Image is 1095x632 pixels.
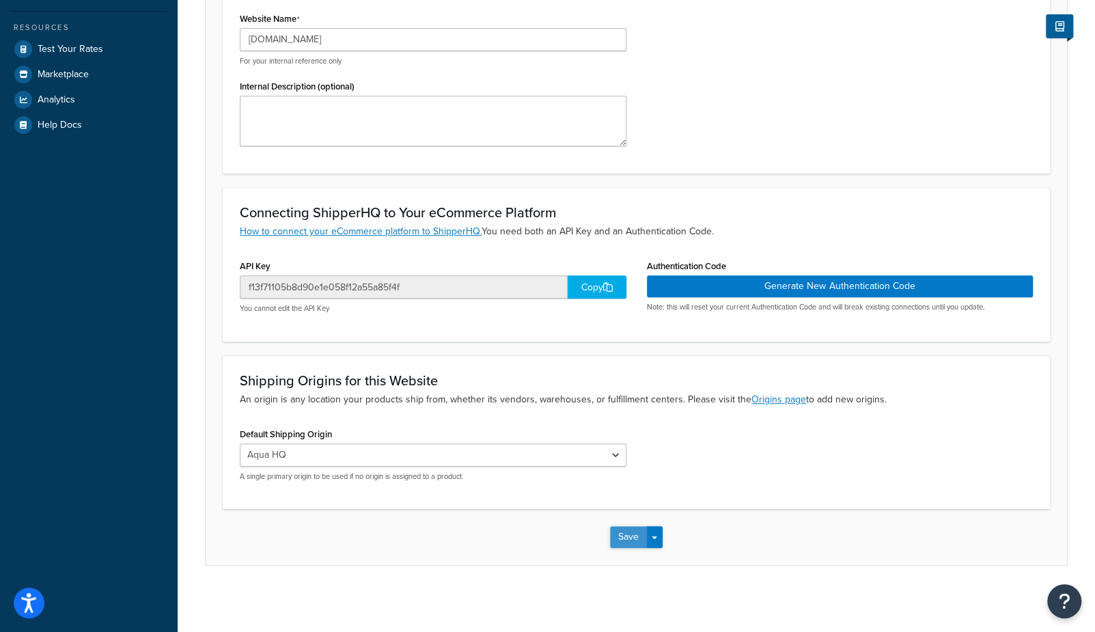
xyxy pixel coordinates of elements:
[38,120,82,131] span: Help Docs
[240,471,626,482] p: A single primary origin to be used if no origin is assigned to a product
[38,69,89,81] span: Marketplace
[240,261,271,271] label: API Key
[240,205,1033,220] h3: Connecting ShipperHQ to Your eCommerce Platform
[647,275,1034,297] button: Generate New Authentication Code
[10,62,167,87] a: Marketplace
[240,373,1033,388] h3: Shipping Origins for this Website
[240,56,626,66] p: For your internal reference only
[240,392,1033,407] p: An origin is any location your products ship from, whether its vendors, warehouses, or fulfillmen...
[10,113,167,137] a: Help Docs
[10,37,167,61] a: Test Your Rates
[610,526,647,548] button: Save
[10,22,167,33] div: Resources
[568,275,626,299] div: Copy
[38,94,75,106] span: Analytics
[38,44,103,55] span: Test Your Rates
[647,261,726,271] label: Authentication Code
[240,224,1033,239] p: You need both an API Key and an Authentication Code.
[1047,584,1081,618] button: Open Resource Center
[240,14,300,25] label: Website Name
[240,224,482,238] a: How to connect your eCommerce platform to ShipperHQ.
[240,429,332,439] label: Default Shipping Origin
[240,81,355,92] label: Internal Description (optional)
[647,302,1034,312] p: Note: this will reset your current Authentication Code and will break existing connections until ...
[10,87,167,112] a: Analytics
[240,303,626,314] p: You cannot edit the API Key
[751,392,806,407] a: Origins page
[1046,14,1073,38] button: Show Help Docs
